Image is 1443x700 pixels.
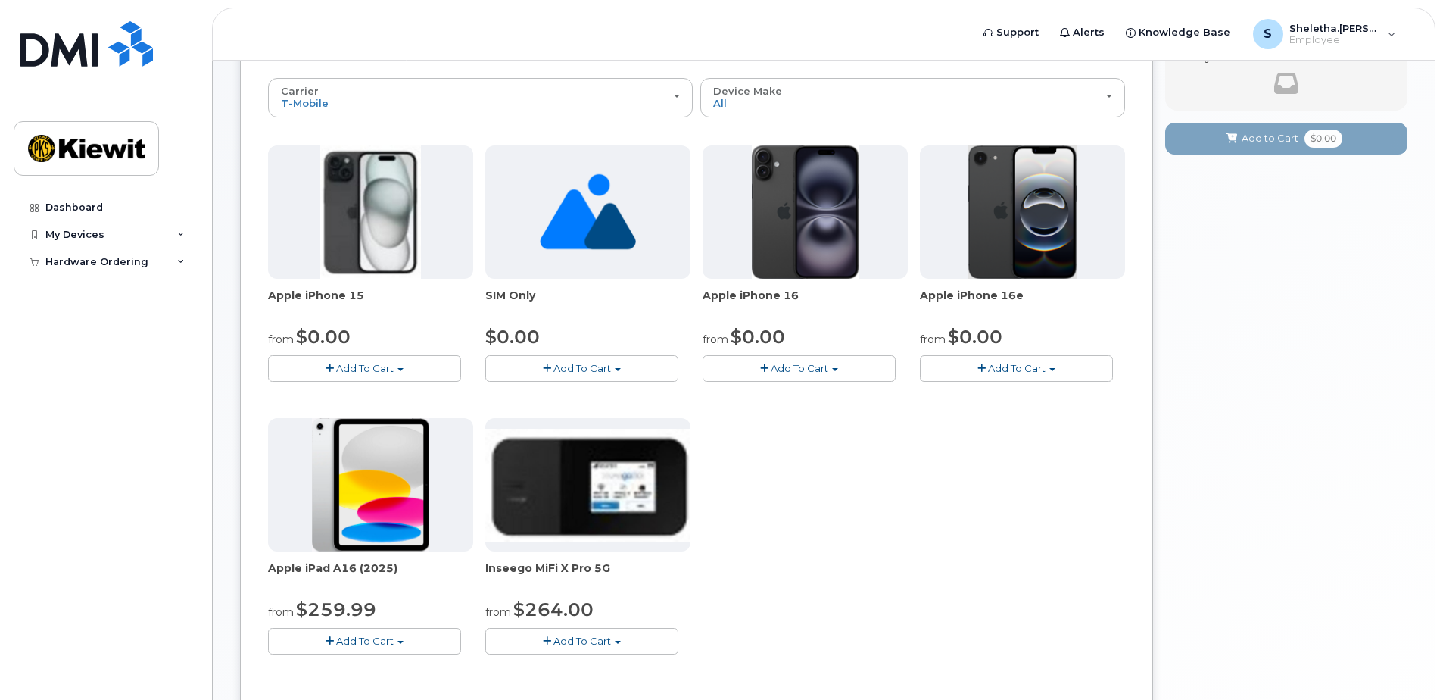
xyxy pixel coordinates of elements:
[268,628,461,655] button: Add To Cart
[1264,25,1272,43] span: S
[920,333,946,346] small: from
[1289,34,1380,46] span: Employee
[713,85,782,97] span: Device Make
[485,429,690,541] img: inseego5g.jpg
[920,355,1113,382] button: Add To Cart
[1304,130,1342,148] span: $0.00
[988,362,1046,374] span: Add To Cart
[268,78,693,117] button: Carrier T-Mobile
[996,25,1039,40] span: Support
[1115,17,1241,48] a: Knowledge Base
[485,288,690,318] div: SIM Only
[296,598,376,620] span: $259.99
[268,561,473,591] div: Apple iPad A16 (2025)
[1377,634,1432,689] iframe: Messenger Launcher
[948,326,1002,348] span: $0.00
[485,326,540,348] span: $0.00
[973,17,1049,48] a: Support
[920,288,1125,318] div: Apple iPhone 16e
[968,145,1077,279] img: iphone16e.png
[281,97,329,109] span: T-Mobile
[320,145,421,279] img: iphone15.jpg
[703,288,908,318] div: Apple iPhone 16
[1073,25,1105,40] span: Alerts
[731,326,785,348] span: $0.00
[268,333,294,346] small: from
[553,635,611,647] span: Add To Cart
[1242,131,1298,145] span: Add to Cart
[336,635,394,647] span: Add To Cart
[1049,17,1115,48] a: Alerts
[553,362,611,374] span: Add To Cart
[703,355,896,382] button: Add To Cart
[296,326,351,348] span: $0.00
[713,97,727,109] span: All
[485,355,678,382] button: Add To Cart
[752,145,859,279] img: iphone_16_plus.png
[1242,19,1407,49] div: Sheletha.Davis
[268,355,461,382] button: Add To Cart
[1139,25,1230,40] span: Knowledge Base
[1165,123,1407,154] button: Add to Cart $0.00
[1289,22,1380,34] span: Sheletha.[PERSON_NAME]
[281,85,319,97] span: Carrier
[771,362,828,374] span: Add To Cart
[336,362,394,374] span: Add To Cart
[540,145,636,279] img: no_image_found-2caef05468ed5679b831cfe6fc140e25e0c280774317ffc20a367ab7fd17291e.png
[703,333,728,346] small: from
[485,561,690,591] div: Inseego MiFi X Pro 5G
[268,288,473,318] div: Apple iPhone 15
[513,598,594,620] span: $264.00
[312,418,429,552] img: ipad_11.png
[485,605,511,619] small: from
[268,605,294,619] small: from
[700,78,1125,117] button: Device Make All
[485,628,678,655] button: Add To Cart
